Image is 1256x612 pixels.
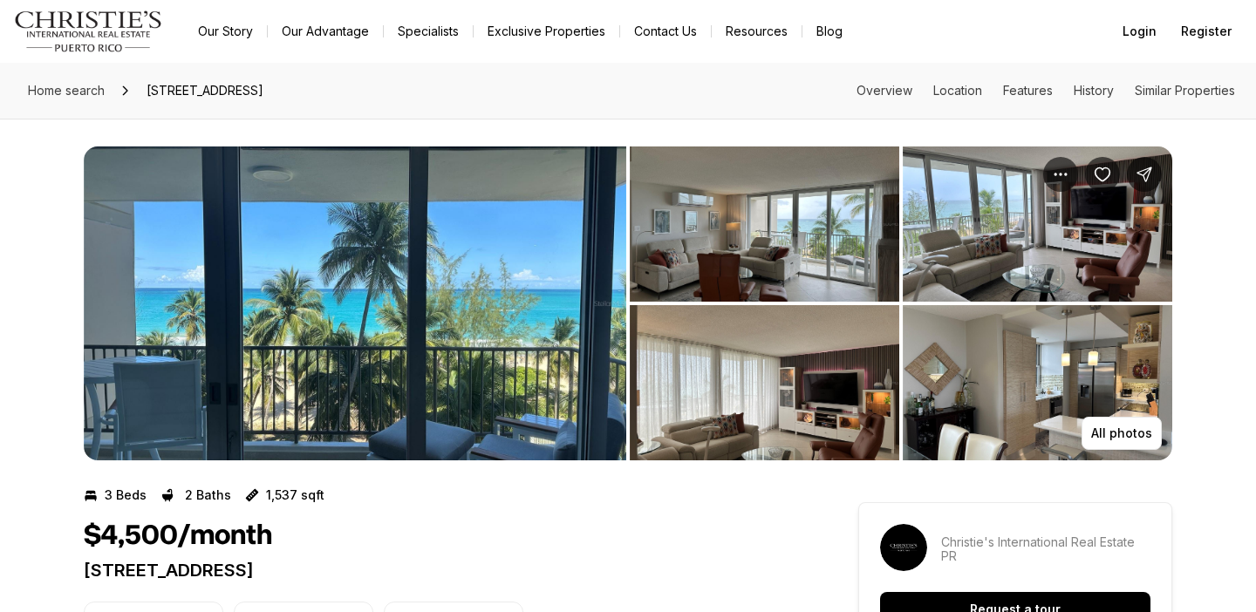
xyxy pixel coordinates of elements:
button: View image gallery [84,146,626,460]
button: Register [1171,14,1242,49]
p: 1,537 sqft [266,488,324,502]
a: Exclusive Properties [474,19,619,44]
a: Home search [21,77,112,105]
a: Skip to: Location [933,83,982,98]
button: View image gallery [630,305,899,460]
p: Christie's International Real Estate PR [941,535,1150,563]
button: View image gallery [903,305,1172,460]
a: Blog [802,19,857,44]
a: Our Advantage [268,19,383,44]
img: logo [14,10,163,52]
div: Listing Photos [84,146,1172,460]
a: Our Story [184,19,267,44]
a: Resources [712,19,802,44]
button: View image gallery [903,146,1172,302]
span: Home search [28,83,105,98]
button: All photos [1082,417,1162,450]
span: Register [1181,24,1232,38]
span: [STREET_ADDRESS] [140,77,270,105]
p: All photos [1091,426,1152,440]
p: [STREET_ADDRESS] [84,560,795,581]
button: Property options [1043,157,1078,192]
button: Share Property: 4745 ISLA VERDE AVE. #6 [1127,157,1162,192]
button: Login [1112,14,1167,49]
nav: Page section menu [857,84,1235,98]
span: Login [1123,24,1157,38]
li: 2 of 5 [630,146,1172,460]
p: 2 Baths [185,488,231,502]
a: Specialists [384,19,473,44]
a: Skip to: History [1074,83,1114,98]
a: Skip to: Features [1003,83,1053,98]
h1: $4,500/month [84,520,272,553]
button: Save Property: 4745 ISLA VERDE AVE. #6 [1085,157,1120,192]
button: Contact Us [620,19,711,44]
p: 3 Beds [105,488,147,502]
button: View image gallery [630,146,899,302]
a: Skip to: Similar Properties [1135,83,1235,98]
a: Skip to: Overview [857,83,912,98]
li: 1 of 5 [84,146,626,460]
